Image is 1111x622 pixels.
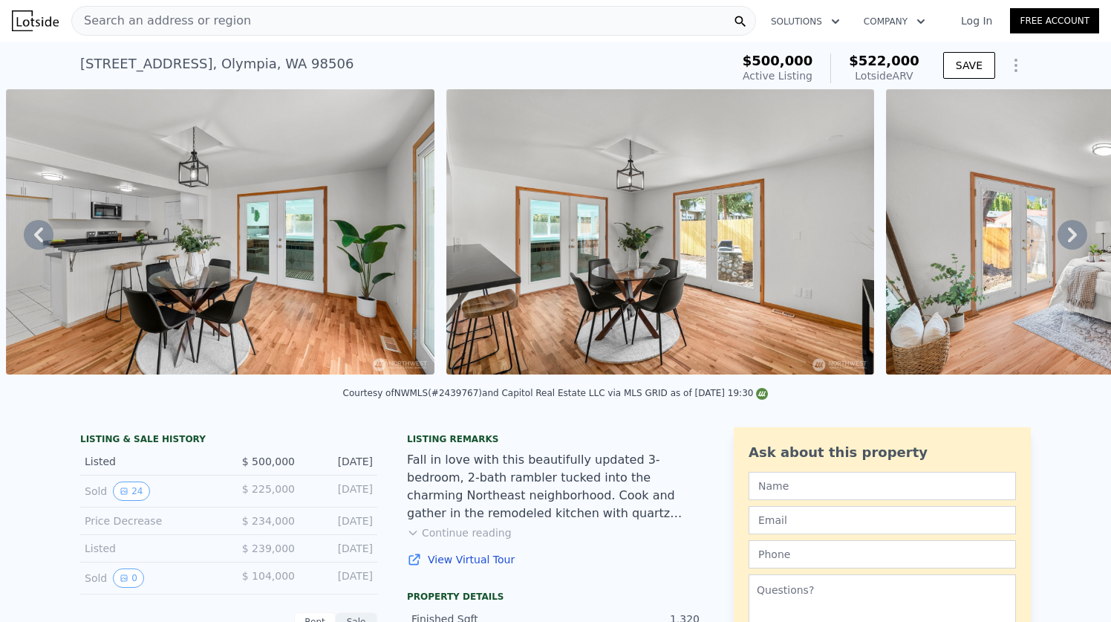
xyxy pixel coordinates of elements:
[407,552,704,567] a: View Virtual Tour
[407,451,704,522] div: Fall in love with this beautifully updated 3-bedroom, 2-bath rambler tucked into the charming Nor...
[307,482,373,501] div: [DATE]
[85,541,217,556] div: Listed
[749,540,1016,568] input: Phone
[849,68,919,83] div: Lotside ARV
[1010,8,1099,33] a: Free Account
[6,89,434,375] img: Sale: 169836628 Parcel: 97100243
[852,8,937,35] button: Company
[80,54,353,74] div: [STREET_ADDRESS] , Olympia , WA 98506
[242,515,295,527] span: $ 234,000
[242,456,295,467] span: $ 500,000
[85,454,217,469] div: Listed
[307,454,373,469] div: [DATE]
[743,70,812,82] span: Active Listing
[85,514,217,528] div: Price Decrease
[307,568,373,588] div: [DATE]
[307,541,373,556] div: [DATE]
[242,570,295,582] span: $ 104,000
[749,472,1016,500] input: Name
[756,388,768,400] img: NWMLS Logo
[407,525,512,540] button: Continue reading
[1001,51,1031,80] button: Show Options
[749,442,1016,463] div: Ask about this property
[113,568,144,588] button: View historical data
[72,12,251,30] span: Search an address or region
[943,52,995,79] button: SAVE
[749,506,1016,534] input: Email
[242,483,295,495] span: $ 225,000
[849,53,919,68] span: $522,000
[943,13,1010,28] a: Log In
[80,433,377,448] div: LISTING & SALE HISTORY
[407,433,704,445] div: Listing remarks
[242,542,295,554] span: $ 239,000
[407,591,704,603] div: Property details
[759,8,852,35] button: Solutions
[446,89,874,375] img: Sale: 169836628 Parcel: 97100243
[12,10,59,31] img: Lotside
[85,568,217,588] div: Sold
[85,482,217,501] div: Sold
[343,388,769,398] div: Courtesy of NWMLS (#2439767) and Capitol Real Estate LLC via MLS GRID as of [DATE] 19:30
[743,53,813,68] span: $500,000
[307,514,373,528] div: [DATE]
[113,482,149,501] button: View historical data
